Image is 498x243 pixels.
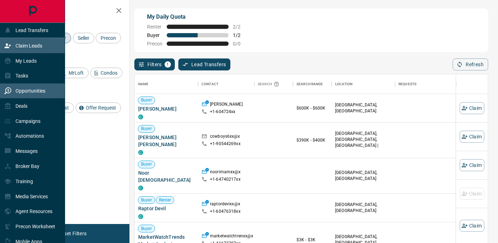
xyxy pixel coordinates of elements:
[395,74,458,94] div: Requests
[53,228,91,239] button: Reset Filters
[138,150,143,155] div: condos.ca
[138,169,194,183] span: Noor [DEMOGRAPHIC_DATA]
[460,159,484,171] button: Claim
[210,101,243,109] p: [PERSON_NAME]
[233,41,248,46] span: 0 / 0
[335,202,391,214] p: [GEOGRAPHIC_DATA], [GEOGRAPHIC_DATA]
[138,74,149,94] div: Name
[178,58,231,70] button: Lead Transfers
[210,141,241,147] p: +1- 90544269xx
[147,24,162,30] span: Renter
[296,237,328,243] p: $3K - $3K
[138,161,155,167] span: Buyer
[335,74,352,94] div: Location
[58,68,89,78] div: MrLoft
[233,32,248,38] span: 1 / 2
[398,74,416,94] div: Requests
[147,41,162,46] span: Precon
[335,102,391,114] p: [GEOGRAPHIC_DATA], [GEOGRAPHIC_DATA]
[138,214,143,219] div: condos.ca
[210,109,235,115] p: +1- 604724xx
[98,35,119,41] span: Precon
[96,33,121,43] div: Precon
[156,197,174,203] span: Renter
[210,233,253,241] p: marketwatchtrenxx@x
[460,102,484,114] button: Claim
[332,74,395,94] div: Location
[296,105,328,111] p: $600K - $600K
[210,208,241,214] p: +1- 60476318xx
[75,35,92,41] span: Seller
[460,131,484,143] button: Claim
[335,170,391,182] p: [GEOGRAPHIC_DATA], [GEOGRAPHIC_DATA]
[138,134,194,148] span: [PERSON_NAME] [PERSON_NAME]
[73,33,94,43] div: Seller
[198,74,254,94] div: Contact
[138,97,155,103] span: Buyer
[135,74,198,94] div: Name
[138,226,155,232] span: Buyer
[147,32,162,38] span: Buyer
[83,105,119,111] span: Offer Request
[335,131,391,155] p: [GEOGRAPHIC_DATA], [GEOGRAPHIC_DATA], [GEOGRAPHIC_DATA] | [GEOGRAPHIC_DATA]
[138,114,143,119] div: condos.ca
[147,13,248,21] p: My Daily Quota
[138,126,155,132] span: Buyer
[453,58,488,70] button: Refresh
[138,186,143,191] div: condos.ca
[233,24,248,30] span: 2 / 2
[460,220,484,232] button: Claim
[210,201,240,208] p: raptordevixx@x
[134,58,175,70] button: Filters1
[90,68,122,78] div: Condos
[165,62,170,67] span: 1
[98,70,120,76] span: Condos
[138,105,194,112] span: [PERSON_NAME]
[296,137,328,143] p: $390K - $400K
[293,74,332,94] div: Search Range
[138,197,155,203] span: Buyer
[23,7,122,15] h2: Filters
[296,74,323,94] div: Search Range
[210,176,241,182] p: +1- 64740217xx
[76,102,121,113] div: Offer Request
[258,74,281,94] div: Search
[66,70,86,76] span: MrLoft
[210,169,241,176] p: noorimamxx@x
[210,133,240,141] p: cowboys6xx@x
[138,205,194,212] span: Raptor Devil
[202,74,218,94] div: Contact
